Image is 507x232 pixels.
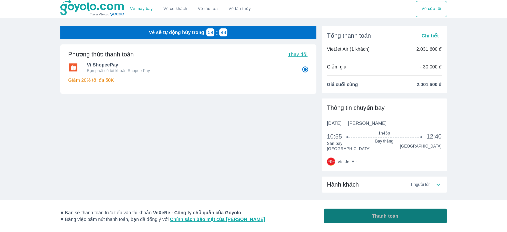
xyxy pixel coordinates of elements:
[344,121,346,126] span: |
[327,81,358,88] span: Giá cuối cùng
[68,59,308,75] div: Ví ShopeePayVí ShopeePayBạn phải có tài khoản Shopee Pay
[223,1,256,17] button: Vé tàu thủy
[208,29,213,36] p: 59
[68,50,134,58] h6: Phương thức thanh toán
[347,131,421,136] span: 1h45p
[420,63,442,70] p: - 30.000 đ
[68,63,78,71] img: Ví ShopeePay
[60,216,265,223] span: Bằng việc bấm nút thanh toán, bạn đã đồng ý với
[416,46,442,52] p: 2.031.600 đ
[410,182,431,187] span: 1 người lớn
[421,33,439,38] span: Chi tiết
[338,159,357,165] span: VietJet Air
[327,120,387,127] span: [DATE]
[348,121,386,126] span: [PERSON_NAME]
[87,61,292,68] span: Ví ShopeePay
[87,68,292,73] p: Bạn phải có tài khoản Shopee Pay
[417,81,442,88] span: 2.001.600 đ
[163,6,187,11] a: Vé xe khách
[426,133,441,141] span: 12:40
[130,6,153,11] a: Vé máy bay
[193,1,223,17] a: Vé tàu lửa
[327,32,371,40] span: Tổng thanh toán
[214,29,219,36] p: :
[221,29,226,36] p: 48
[285,50,310,59] button: Thay đổi
[347,139,421,144] span: Bay thẳng
[125,1,256,17] div: choose transportation mode
[327,46,370,52] p: VietJet Air (1 khách)
[322,177,447,193] div: Hành khách1 người lớn
[372,213,398,219] span: Thanh toán
[419,31,441,40] button: Chi tiết
[327,104,442,112] div: Thông tin chuyến bay
[416,1,447,17] button: Vé của tôi
[288,52,307,57] span: Thay đổi
[324,209,447,223] button: Thanh toán
[153,210,241,215] strong: VeXeRe - Công ty chủ quản của Goyolo
[68,77,308,83] p: Giảm 20% tối đa 50K
[60,209,265,216] span: Bạn sẽ thanh toán trực tiếp vào tài khoản
[416,1,447,17] div: choose transportation mode
[149,29,204,36] p: Vé sẽ tự động hủy trong
[327,133,348,141] span: 10:55
[170,217,265,222] a: Chính sách bảo mật của [PERSON_NAME]
[327,63,346,70] p: Giảm giá
[327,181,359,189] span: Hành khách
